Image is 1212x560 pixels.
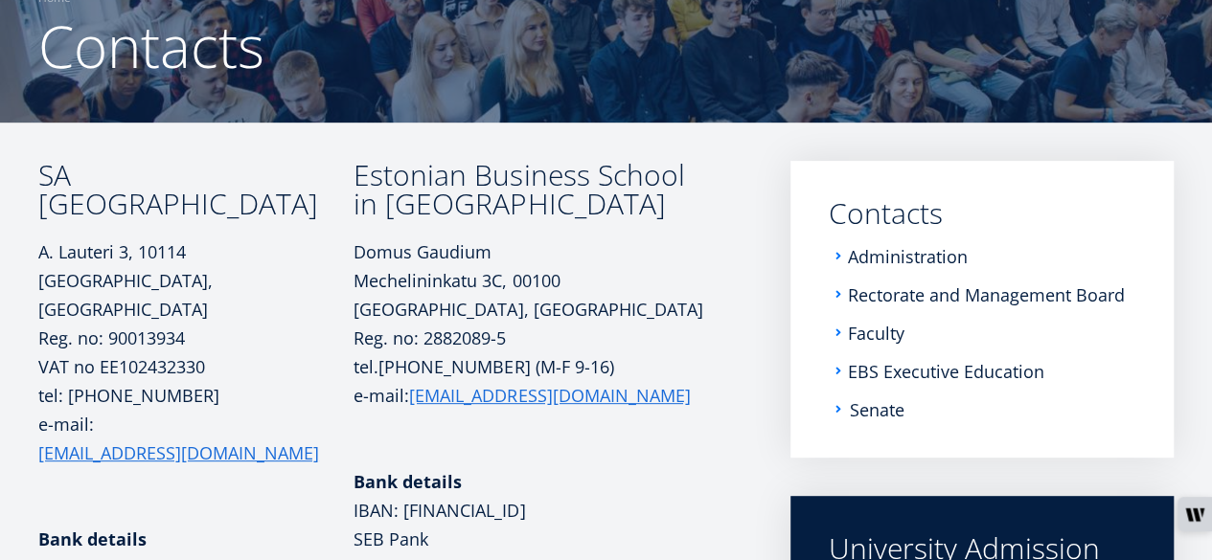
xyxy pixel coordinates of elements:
a: Rectorate and Management Board [848,285,1125,304]
a: Senate [850,400,904,419]
a: [EMAIL_ADDRESS][DOMAIN_NAME] [38,438,319,467]
p: tel: [PHONE_NUMBER] e-mail: [38,381,354,496]
a: EBS Executive Education [848,362,1044,381]
a: [EMAIL_ADDRESS][DOMAIN_NAME] [409,381,690,410]
p: A. Lauteri 3, 10114 [GEOGRAPHIC_DATA], [GEOGRAPHIC_DATA] Reg. no: 90013934 [38,237,354,352]
a: Administration [848,247,968,266]
strong: Bank details [38,527,147,550]
strong: Bank details [354,470,462,493]
a: Contacts [829,199,1135,228]
h3: SA [GEOGRAPHIC_DATA] [38,161,354,218]
span: Contacts [38,7,264,85]
h3: Estonian Business School in [GEOGRAPHIC_DATA] [354,161,708,218]
p: Reg. no: 2882089-5 tel.[PHONE_NUMBER] (M-F 9-16) e-mail: [354,324,708,438]
p: Domus Gaudium Mechelininkatu 3C, 00100 [GEOGRAPHIC_DATA], [GEOGRAPHIC_DATA] [354,237,708,324]
p: VAT no EE102432330 [38,352,354,381]
a: Faculty [848,324,904,343]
